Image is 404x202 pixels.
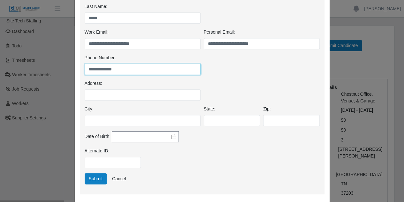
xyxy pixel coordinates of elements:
label: Date of Birth: [85,133,111,140]
a: Cancel [108,173,130,184]
label: Personal Email: [204,29,235,36]
label: Alternate ID: [85,148,110,154]
label: Address: [85,80,102,87]
label: Zip: [263,106,271,112]
label: State: [204,106,216,112]
label: Phone Number: [85,54,116,61]
body: Rich Text Area. Press ALT-0 for help. [5,5,238,12]
button: Submit [85,173,107,184]
label: Work Email: [85,29,109,36]
label: City: [85,106,94,112]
